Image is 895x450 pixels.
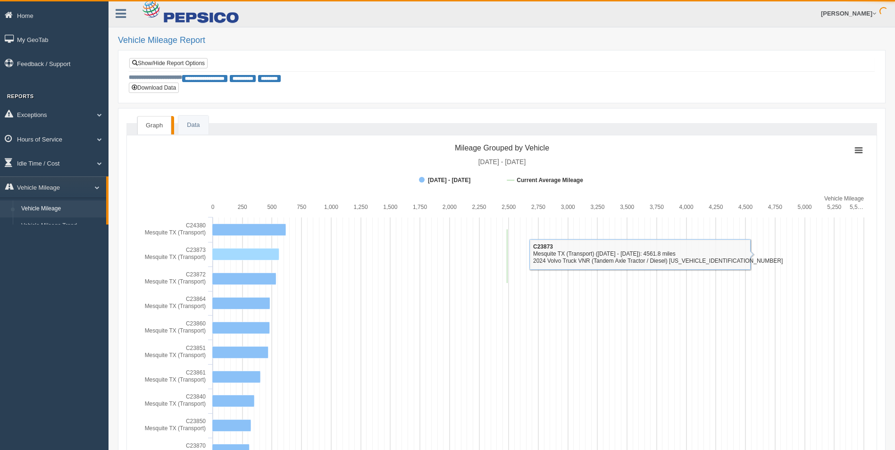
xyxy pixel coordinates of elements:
[824,195,864,202] tspan: Vehicle Mileage
[186,296,206,302] tspan: C23864
[472,204,486,210] text: 2,250
[354,204,368,210] text: 1,250
[145,254,206,260] tspan: Mesquite TX (Transport)
[186,393,206,400] tspan: C23840
[590,204,604,210] text: 3,250
[145,352,206,358] tspan: Mesquite TX (Transport)
[186,345,206,351] tspan: C23851
[145,229,206,236] tspan: Mesquite TX (Transport)
[297,204,306,210] text: 750
[186,271,206,278] tspan: C23872
[129,83,179,93] button: Download Data
[145,400,206,407] tspan: Mesquite TX (Transport)
[709,204,723,210] text: 4,250
[827,204,841,210] text: 5,250
[145,278,206,285] tspan: Mesquite TX (Transport)
[145,327,206,334] tspan: Mesquite TX (Transport)
[531,204,545,210] text: 2,750
[267,204,276,210] text: 500
[137,116,171,135] a: Graph
[118,36,886,45] h2: Vehicle Mileage Report
[17,217,106,234] a: Vehicle Mileage Trend
[478,158,526,166] tspan: [DATE] - [DATE]
[17,200,106,217] a: Vehicle Mileage
[186,320,206,327] tspan: C23860
[238,204,247,210] text: 250
[145,303,206,309] tspan: Mesquite TX (Transport)
[383,204,397,210] text: 1,500
[798,204,812,210] text: 5,000
[145,376,206,383] tspan: Mesquite TX (Transport)
[455,144,549,152] tspan: Mileage Grouped by Vehicle
[145,425,206,432] tspan: Mesquite TX (Transport)
[443,204,457,210] text: 2,000
[211,204,215,210] text: 0
[850,204,863,210] tspan: 5,5…
[129,58,208,68] a: Show/Hide Report Options
[178,116,208,135] a: Data
[517,177,583,183] tspan: Current Average Mileage
[186,442,206,449] tspan: C23870
[679,204,694,210] text: 4,000
[502,204,516,210] text: 2,500
[413,204,427,210] text: 1,750
[186,222,206,229] tspan: C24380
[428,177,470,183] tspan: [DATE] - [DATE]
[324,204,338,210] text: 1,000
[561,204,575,210] text: 3,000
[650,204,664,210] text: 3,750
[768,204,782,210] text: 4,750
[738,204,753,210] text: 4,500
[186,247,206,253] tspan: C23873
[186,369,206,376] tspan: C23861
[186,418,206,425] tspan: C23850
[620,204,634,210] text: 3,500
